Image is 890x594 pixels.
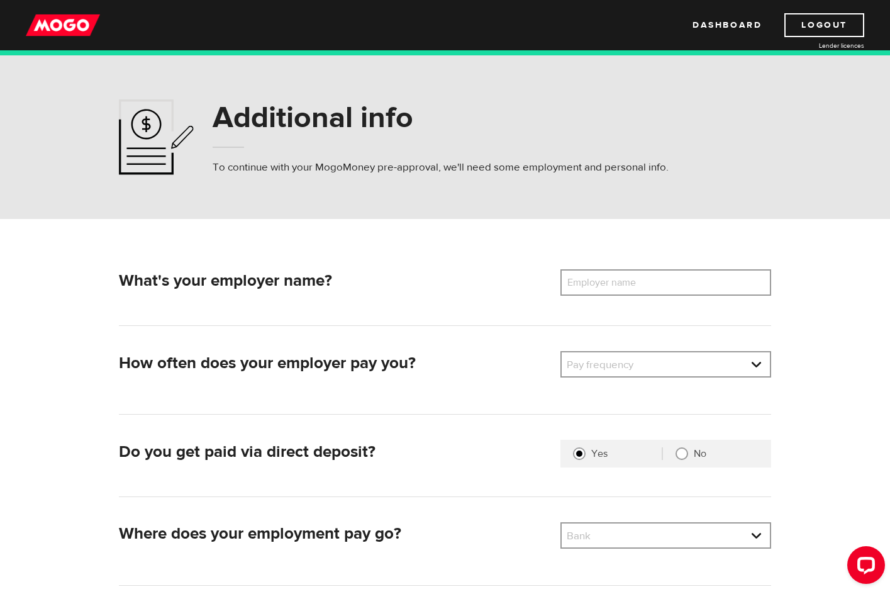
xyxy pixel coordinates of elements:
input: Yes [573,447,586,460]
p: To continue with your MogoMoney pre-approval, we'll need some employment and personal info. [213,160,669,175]
h2: Where does your employment pay go? [119,524,550,544]
h2: How often does your employer pay you? [119,354,550,373]
iframe: LiveChat chat widget [837,541,890,594]
label: Yes [591,447,662,460]
a: Lender licences [770,41,864,50]
h1: Additional info [213,101,669,134]
a: Dashboard [693,13,762,37]
h2: Do you get paid via direct deposit? [119,442,550,462]
label: No [694,447,759,460]
a: Logout [784,13,864,37]
img: mogo_logo-11ee424be714fa7cbb0f0f49df9e16ec.png [26,13,100,37]
input: No [676,447,688,460]
img: application-ef4f7aff46a5c1a1d42a38d909f5b40b.svg [119,99,194,175]
label: Employer name [560,269,662,296]
h2: What's your employer name? [119,271,550,291]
